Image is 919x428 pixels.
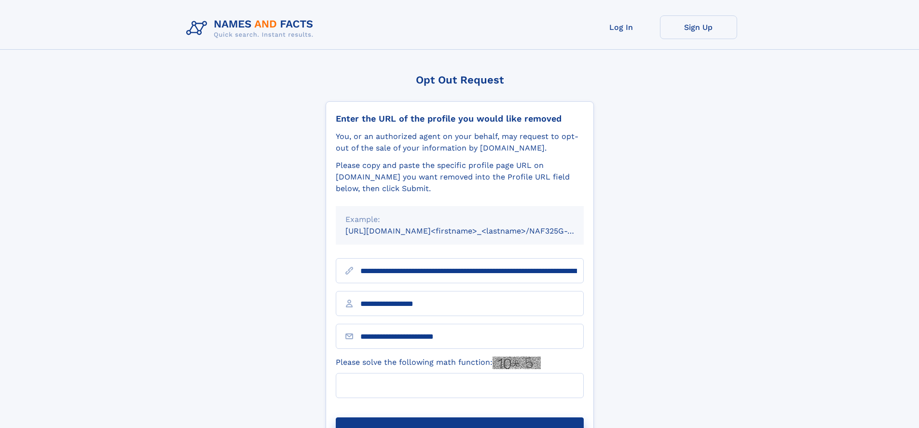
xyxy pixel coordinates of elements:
a: Log In [583,15,660,39]
div: Opt Out Request [326,74,594,86]
img: Logo Names and Facts [182,15,321,41]
div: Please copy and paste the specific profile page URL on [DOMAIN_NAME] you want removed into the Pr... [336,160,584,194]
label: Please solve the following math function: [336,357,541,369]
small: [URL][DOMAIN_NAME]<firstname>_<lastname>/NAF325G-xxxxxxxx [345,226,602,235]
div: Example: [345,214,574,225]
a: Sign Up [660,15,737,39]
div: Enter the URL of the profile you would like removed [336,113,584,124]
div: You, or an authorized agent on your behalf, may request to opt-out of the sale of your informatio... [336,131,584,154]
